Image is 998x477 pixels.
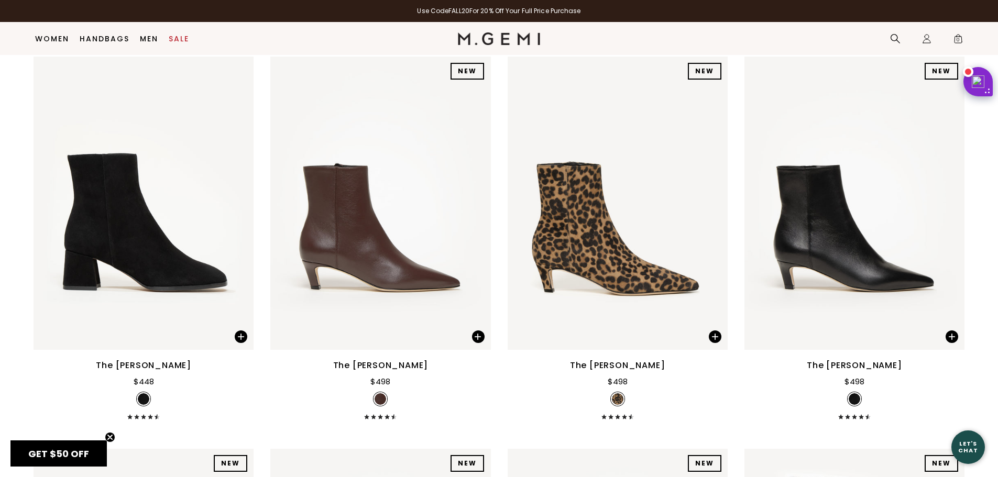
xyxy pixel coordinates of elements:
[608,375,628,388] div: $498
[570,359,665,372] div: The [PERSON_NAME]
[34,57,254,419] a: The CristinaThe CristinaThe [PERSON_NAME]$448
[458,32,540,45] img: M.Gemi
[214,455,247,472] div: NEW
[845,375,864,388] div: $498
[807,359,902,372] div: The [PERSON_NAME]
[951,440,985,453] div: Let's Chat
[10,440,107,467] div: GET $50 OFFClose teaser
[451,63,484,80] div: NEW
[688,63,721,80] div: NEW
[169,35,189,43] a: Sale
[270,57,490,419] a: The DelfinaNEWThe DelfinaThe [PERSON_NAME]$498
[375,393,386,405] img: v_7257538920507_SWATCH_50x.jpg
[953,36,963,46] span: 0
[448,6,469,15] strong: FALL20
[925,63,958,80] div: NEW
[744,57,964,350] img: The Delfina
[270,57,490,350] img: The Delfina
[96,359,191,372] div: The [PERSON_NAME]
[849,393,860,405] img: v_7257538887739_SWATCH_50x.jpg
[105,432,115,442] button: Close teaser
[451,455,484,472] div: NEW
[925,455,958,472] div: NEW
[370,375,390,388] div: $498
[508,57,728,350] img: The Delfina
[138,393,149,405] img: v_12078_SWATCH_50x.jpg
[134,375,154,388] div: $448
[612,393,623,405] img: v_7389678796859_SWATCH_50x.jpg
[508,57,728,419] a: The DelfinaNEWThe DelfinaThe [PERSON_NAME]$498
[140,35,158,43] a: Men
[34,57,254,350] img: The Cristina
[688,455,721,472] div: NEW
[35,35,69,43] a: Women
[80,35,129,43] a: Handbags
[744,57,964,419] a: The DelfinaNEWThe DelfinaThe [PERSON_NAME]$498
[728,57,948,350] img: The Delfina
[254,57,474,350] img: The Cristina
[28,447,89,460] span: GET $50 OFF
[490,57,710,350] img: The Delfina
[333,359,429,372] div: The [PERSON_NAME]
